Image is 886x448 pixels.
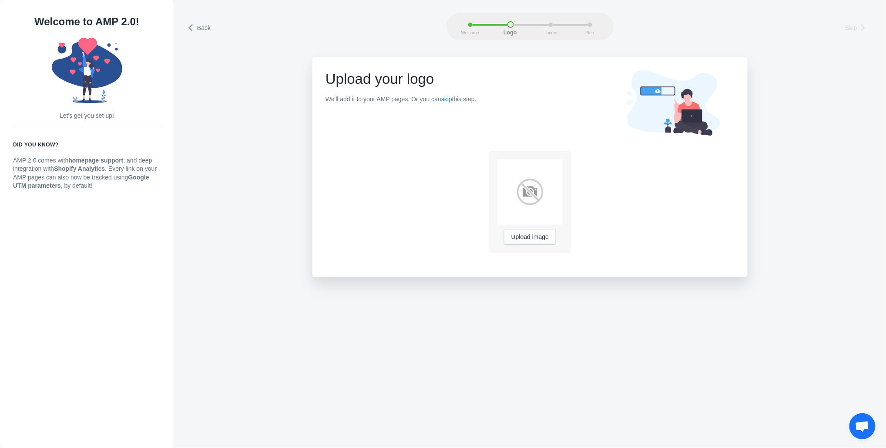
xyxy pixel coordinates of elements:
[540,30,562,35] span: Theme
[460,30,481,35] span: Welcome
[13,174,149,189] strong: Google UTM parameters
[500,30,521,36] span: Logo
[13,13,161,30] h1: Welcome to AMP 2.0!
[326,95,477,104] p: We'll add it to your AMP pages. Or you can this step.
[187,21,212,33] a: Back
[68,157,123,164] strong: homepage support
[54,165,105,172] strong: Shopify Analytics
[326,70,477,88] h1: Upload your logo
[504,229,556,245] button: Upload image
[511,234,549,241] span: Upload image
[849,413,876,439] div: Open chat
[13,156,161,190] p: AMP 2.0 comes with , and deep integration with . Every link on your AMP pages can also now be tra...
[579,30,601,35] span: Plan
[441,96,452,103] a: skip
[846,21,871,33] a: Skip
[197,23,211,32] span: Back
[497,159,563,225] img: no-image-available.png
[13,112,161,120] p: Let's get you set up!
[846,23,857,32] span: Skip
[13,140,161,149] h6: Did you know?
